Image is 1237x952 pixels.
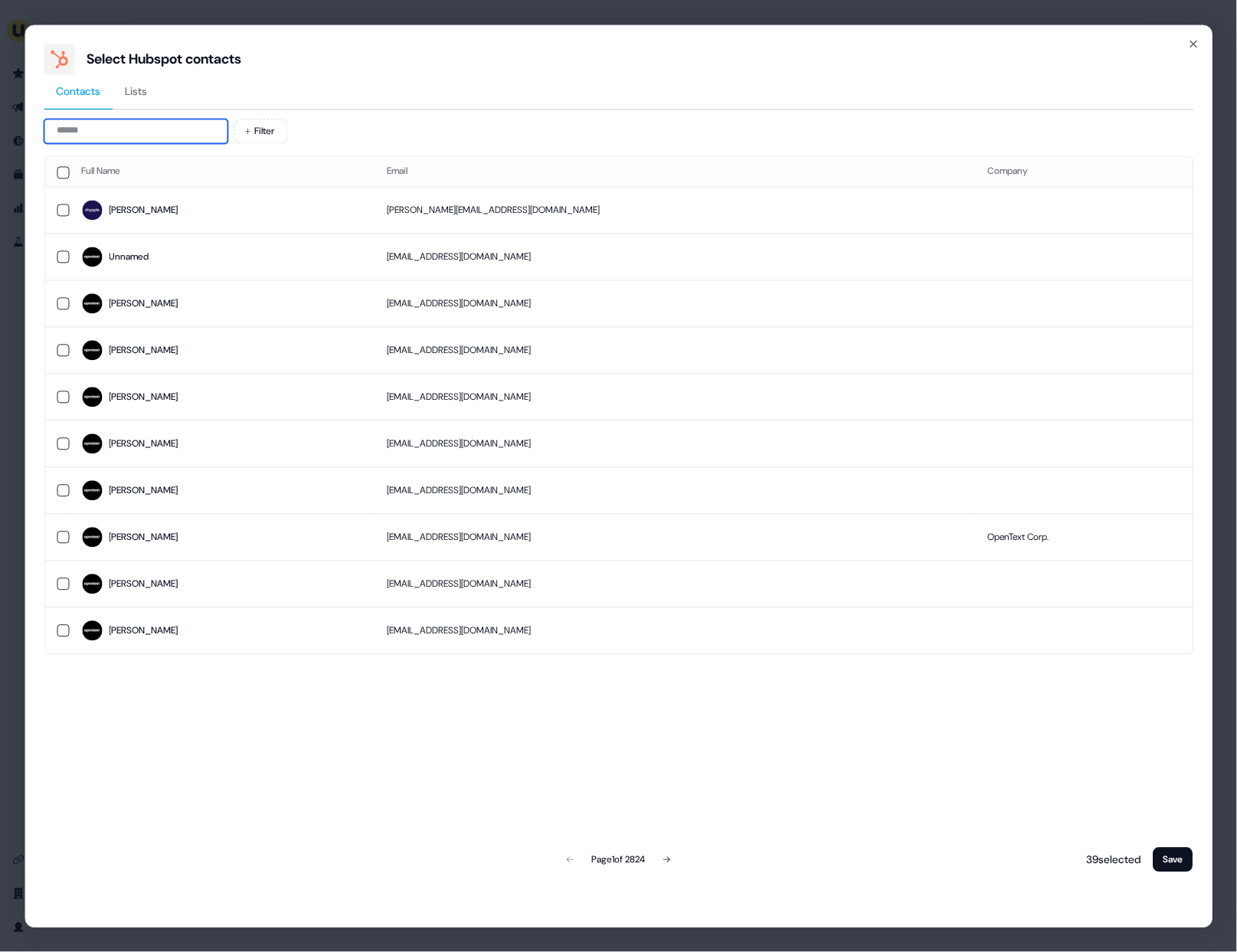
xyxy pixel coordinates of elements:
td: [EMAIL_ADDRESS][DOMAIN_NAME] [375,420,976,467]
div: [PERSON_NAME] [109,390,178,405]
td: [EMAIL_ADDRESS][DOMAIN_NAME] [375,327,976,374]
div: Page 1 of 2824 [591,852,645,867]
td: [PERSON_NAME][EMAIL_ADDRESS][DOMAIN_NAME] [375,187,976,234]
button: Filter [234,119,287,143]
td: [EMAIL_ADDRESS][DOMAIN_NAME] [375,561,976,607]
div: [PERSON_NAME] [109,203,178,218]
td: [EMAIL_ADDRESS][DOMAIN_NAME] [375,234,976,280]
p: 39 selected [1081,852,1141,867]
span: Lists [125,83,147,99]
div: [PERSON_NAME] [109,483,178,499]
td: OpenText Corp. [976,514,1193,561]
span: Contacts [56,83,100,99]
td: [EMAIL_ADDRESS][DOMAIN_NAME] [375,374,976,420]
td: [EMAIL_ADDRESS][DOMAIN_NAME] [375,607,976,654]
div: [PERSON_NAME] [109,530,178,545]
td: [EMAIL_ADDRESS][DOMAIN_NAME] [375,514,976,561]
div: [PERSON_NAME] [109,296,178,312]
div: [PERSON_NAME] [109,343,178,358]
div: Unnamed [109,250,149,265]
div: [PERSON_NAME] [109,437,178,452]
td: [EMAIL_ADDRESS][DOMAIN_NAME] [375,467,976,514]
td: [EMAIL_ADDRESS][DOMAIN_NAME] [375,280,976,327]
div: [PERSON_NAME] [109,623,178,639]
button: Save [1154,847,1193,872]
th: Full Name [69,156,375,187]
th: Company [976,156,1193,187]
div: [PERSON_NAME] [109,577,178,592]
div: Select Hubspot contacts [87,50,241,68]
th: Email [375,156,976,187]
